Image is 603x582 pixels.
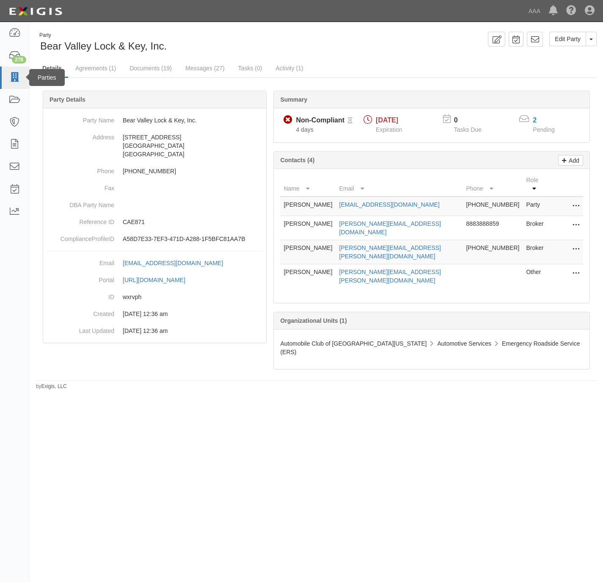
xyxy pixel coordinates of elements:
[280,264,336,288] td: [PERSON_NAME]
[47,288,263,305] dd: wxrvph
[566,6,576,16] i: Help Center - Complianz
[463,240,523,264] td: [PHONE_NUMBER]
[463,216,523,240] td: 8883888859
[463,197,523,216] td: [PHONE_NUMBER]
[47,180,114,192] dt: Fax
[12,56,26,64] div: 278
[36,32,310,53] div: Bear Valley Lock & Key, Inc.
[523,216,549,240] td: Broker
[280,157,314,164] b: Contacts (4)
[336,172,463,197] th: Email
[339,220,441,236] a: [PERSON_NAME][EMAIL_ADDRESS][DOMAIN_NAME]
[280,197,336,216] td: [PERSON_NAME]
[296,116,344,125] div: Non-Compliant
[50,96,85,103] b: Party Details
[123,235,263,243] p: A58D7E33-7EF3-471D-A288-1F5BFC81AA7B
[549,32,586,46] a: Edit Party
[339,269,441,284] a: [PERSON_NAME][EMAIL_ADDRESS][PERSON_NAME][DOMAIN_NAME]
[47,163,114,175] dt: Phone
[47,322,114,335] dt: Last Updated
[523,197,549,216] td: Party
[123,218,263,226] p: CAE871
[47,305,263,322] dd: 03/10/2023 12:36 am
[296,126,313,133] span: Since 10/02/2025
[47,197,114,209] dt: DBA Party Name
[558,155,583,166] a: Add
[280,216,336,240] td: [PERSON_NAME]
[284,116,292,125] i: Non-Compliant
[454,116,492,125] p: 0
[39,32,167,39] div: Party
[280,96,307,103] b: Summary
[69,60,122,77] a: Agreements (1)
[437,340,491,347] span: Automotive Services
[280,172,336,197] th: Name
[523,264,549,288] td: Other
[47,112,263,129] dd: Bear Valley Lock & Key, Inc.
[29,69,65,86] div: Parties
[41,383,67,389] a: Exigis, LLC
[47,322,263,339] dd: 03/10/2023 12:36 am
[454,126,482,133] span: Tasks Due
[36,383,67,390] small: by
[280,317,347,324] b: Organizational Units (1)
[523,172,549,197] th: Role
[47,163,263,180] dd: [PHONE_NUMBER]
[280,240,336,264] td: [PERSON_NAME]
[47,255,114,267] dt: Email
[47,305,114,318] dt: Created
[47,288,114,301] dt: ID
[47,129,263,163] dd: [STREET_ADDRESS] [GEOGRAPHIC_DATA] [GEOGRAPHIC_DATA]
[533,126,554,133] span: Pending
[348,118,352,124] i: Pending Review
[123,60,178,77] a: Documents (19)
[376,126,402,133] span: Expiration
[269,60,309,77] a: Activity (1)
[123,277,195,283] a: [URL][DOMAIN_NAME]
[523,240,549,264] td: Broker
[463,172,523,197] th: Phone
[47,213,114,226] dt: Reference ID
[280,340,427,347] span: Automobile Club of [GEOGRAPHIC_DATA][US_STATE]
[524,3,545,19] a: AAA
[123,259,223,267] div: [EMAIL_ADDRESS][DOMAIN_NAME]
[47,272,114,284] dt: Portal
[47,112,114,125] dt: Party Name
[533,116,537,124] a: 2
[232,60,269,77] a: Tasks (0)
[123,260,232,266] a: [EMAIL_ADDRESS][DOMAIN_NAME]
[40,40,167,52] span: Bear Valley Lock & Key, Inc.
[6,4,65,19] img: logo-5460c22ac91f19d4615b14bd174203de0afe785f0fc80cf4dbbc73dc1793850b.png
[47,129,114,141] dt: Address
[567,155,579,165] p: Add
[376,116,398,124] span: [DATE]
[47,230,114,243] dt: ComplianceProfileID
[339,244,441,260] a: [PERSON_NAME][EMAIL_ADDRESS][PERSON_NAME][DOMAIN_NAME]
[36,60,68,78] a: Details
[179,60,231,77] a: Messages (27)
[339,201,440,208] a: [EMAIL_ADDRESS][DOMAIN_NAME]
